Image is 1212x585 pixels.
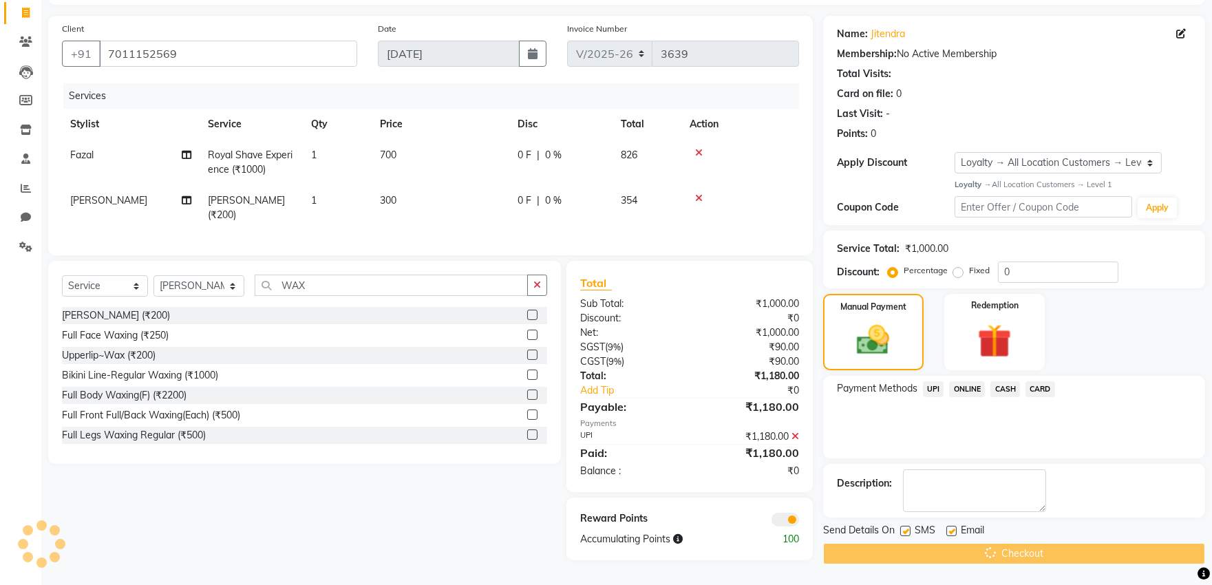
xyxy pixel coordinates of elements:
[537,193,540,208] span: |
[886,107,890,121] div: -
[990,381,1020,397] span: CASH
[837,87,893,101] div: Card on file:
[837,381,917,396] span: Payment Methods
[62,328,169,343] div: Full Face Waxing (₹250)
[690,398,809,415] div: ₹1,180.00
[62,408,240,423] div: Full Front Full/Back Waxing(Each) (₹500)
[949,381,985,397] span: ONLINE
[871,27,905,41] a: Jitendra
[608,356,621,367] span: 9%
[380,149,396,161] span: 700
[570,297,690,311] div: Sub Total:
[570,369,690,383] div: Total:
[62,428,206,443] div: Full Legs Waxing Regular (₹500)
[99,41,357,67] input: Search by Name/Mobile/Email/Code
[837,200,955,215] div: Coupon Code
[570,445,690,461] div: Paid:
[871,127,876,141] div: 0
[200,109,303,140] th: Service
[923,381,944,397] span: UPI
[570,383,710,398] a: Add Tip
[580,341,605,353] span: SGST
[690,326,809,340] div: ₹1,000.00
[837,476,892,491] div: Description:
[905,242,948,256] div: ₹1,000.00
[840,301,906,313] label: Manual Payment
[311,149,317,161] span: 1
[904,264,948,277] label: Percentage
[62,368,218,383] div: Bikini Line-Regular Waxing (₹1000)
[690,354,809,369] div: ₹90.00
[311,194,317,206] span: 1
[837,27,868,41] div: Name:
[915,523,935,540] span: SMS
[509,109,613,140] th: Disc
[690,464,809,478] div: ₹0
[621,149,637,161] span: 826
[608,341,621,352] span: 9%
[837,47,1191,61] div: No Active Membership
[690,445,809,461] div: ₹1,180.00
[570,326,690,340] div: Net:
[570,429,690,444] div: UPI
[545,193,562,208] span: 0 %
[255,275,528,296] input: Search or Scan
[570,354,690,369] div: ( )
[62,308,170,323] div: [PERSON_NAME] (₹200)
[967,320,1022,362] img: _gift.svg
[749,532,809,546] div: 100
[823,523,895,540] span: Send Details On
[690,340,809,354] div: ₹90.00
[837,242,900,256] div: Service Total:
[567,23,627,35] label: Invoice Number
[955,196,1132,217] input: Enter Offer / Coupon Code
[580,276,612,290] span: Total
[570,398,690,415] div: Payable:
[62,348,156,363] div: Upperlip~Wax (₹200)
[372,109,509,140] th: Price
[70,194,147,206] span: [PERSON_NAME]
[570,532,749,546] div: Accumulating Points
[62,41,100,67] button: +91
[690,297,809,311] div: ₹1,000.00
[378,23,396,35] label: Date
[70,149,94,161] span: Fazal
[208,149,293,175] span: Royal Shave Experience (₹1000)
[1138,198,1177,218] button: Apply
[570,511,690,526] div: Reward Points
[955,180,991,189] strong: Loyalty →
[570,464,690,478] div: Balance :
[63,83,809,109] div: Services
[896,87,902,101] div: 0
[710,383,809,398] div: ₹0
[690,311,809,326] div: ₹0
[537,148,540,162] span: |
[837,127,868,141] div: Points:
[380,194,396,206] span: 300
[837,107,883,121] div: Last Visit:
[847,321,900,359] img: _cash.svg
[62,388,187,403] div: Full Body Waxing(F) (₹2200)
[208,194,285,221] span: [PERSON_NAME] (₹200)
[1025,381,1055,397] span: CARD
[969,264,990,277] label: Fixed
[837,47,897,61] div: Membership:
[971,299,1019,312] label: Redemption
[62,23,84,35] label: Client
[580,355,606,368] span: CGST
[518,193,531,208] span: 0 F
[303,109,372,140] th: Qty
[570,311,690,326] div: Discount:
[961,523,984,540] span: Email
[580,418,798,429] div: Payments
[837,265,880,279] div: Discount:
[621,194,637,206] span: 354
[837,67,891,81] div: Total Visits:
[690,369,809,383] div: ₹1,180.00
[955,179,1191,191] div: All Location Customers → Level 1
[681,109,799,140] th: Action
[518,148,531,162] span: 0 F
[545,148,562,162] span: 0 %
[570,340,690,354] div: ( )
[613,109,681,140] th: Total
